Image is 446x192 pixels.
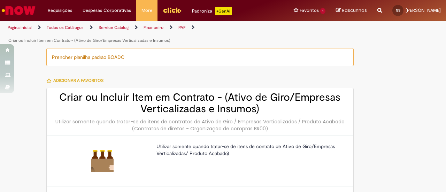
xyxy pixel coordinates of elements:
p: +GenAi [215,7,232,15]
span: Adicionar a Favoritos [53,78,103,83]
span: Requisições [48,7,72,14]
span: [PERSON_NAME] [406,7,441,13]
span: 1 [320,8,325,14]
img: Criar ou Incluir Item em Contrato - (Ativo de Giro/Empresas Verticalizadas e Insumos) [91,150,114,172]
a: Rascunhos [336,7,367,14]
h2: Criar ou Incluir Item em Contrato - (Ativo de Giro/Empresas Verticalizadas e Insumos) [54,92,346,115]
span: Despesas Corporativas [83,7,131,14]
img: ServiceNow [1,3,37,17]
a: PAF [178,25,185,30]
button: Adicionar a Favoritos [46,73,107,88]
div: Padroniza [192,7,232,15]
a: Todos os Catálogos [47,25,84,30]
span: GS [396,8,400,13]
div: Prencher planilha padrão BOADC [46,48,354,66]
img: click_logo_yellow_360x200.png [163,5,182,15]
p: Utilizar somente quando tratar-se de itens de contrato de Ativo de Giro/Empresas Verticalizadas/ ... [156,143,341,157]
a: Service Catalog [99,25,129,30]
span: Favoritos [300,7,319,14]
a: Criar ou Incluir Item em Contrato - (Ativo de Giro/Empresas Verticalizadas e Insumos) [8,38,170,43]
a: Financeiro [144,25,163,30]
span: Rascunhos [342,7,367,14]
ul: Trilhas de página [5,21,292,47]
a: Página inicial [8,25,32,30]
div: Utilizar somente quando tratar-se de itens de contratos de Ativo de Giro / Empresas Verticalizada... [54,118,346,132]
span: More [141,7,152,14]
